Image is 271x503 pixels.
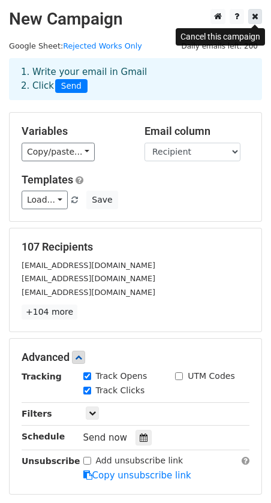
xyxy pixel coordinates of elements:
div: Cancel this campaign [176,28,265,46]
label: UTM Codes [188,370,234,382]
small: Google Sheet: [9,41,142,50]
span: Send [55,79,88,94]
a: Copy/paste... [22,143,95,161]
a: Templates [22,173,73,186]
a: Copy unsubscribe link [83,470,191,481]
strong: Schedule [22,432,65,441]
h2: New Campaign [9,9,262,29]
strong: Tracking [22,372,62,381]
label: Track Opens [96,370,147,382]
small: [EMAIL_ADDRESS][DOMAIN_NAME] [22,261,155,270]
a: Load... [22,191,68,209]
h5: Variables [22,125,127,138]
small: [EMAIL_ADDRESS][DOMAIN_NAME] [22,274,155,283]
strong: Unsubscribe [22,456,80,466]
iframe: Chat Widget [211,445,271,503]
h5: 107 Recipients [22,240,249,254]
a: +104 more [22,305,77,320]
a: Rejected Works Only [63,41,142,50]
small: [EMAIL_ADDRESS][DOMAIN_NAME] [22,288,155,297]
span: Send now [83,432,128,443]
button: Save [86,191,118,209]
h5: Advanced [22,351,249,364]
strong: Filters [22,409,52,418]
a: Daily emails left: 200 [177,41,262,50]
h5: Email column [144,125,249,138]
label: Add unsubscribe link [96,454,183,467]
label: Track Clicks [96,384,145,397]
div: 1. Write your email in Gmail 2. Click [12,65,259,93]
